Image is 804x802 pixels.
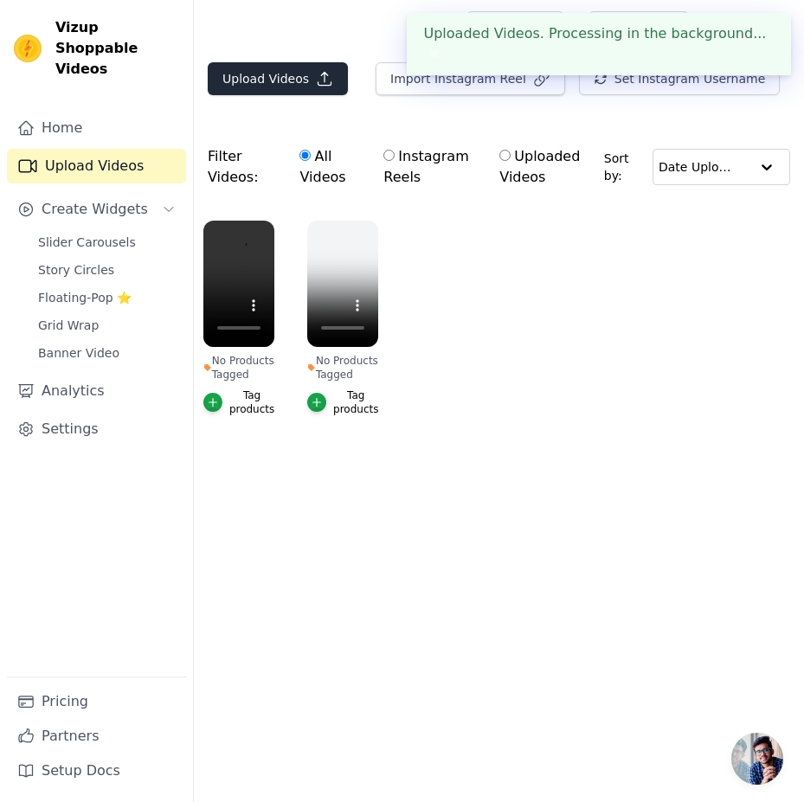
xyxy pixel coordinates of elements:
p: Olevs® [730,12,790,43]
a: Grid Wrap [28,313,186,337]
span: Vizup Shoppable Videos [55,17,179,80]
label: Instagram Reels [383,145,476,189]
span: Floating-Pop ⭐ [38,289,132,306]
button: Tag products [307,388,378,416]
span: Create Widgets [42,199,148,220]
a: Analytics [7,374,186,408]
div: No Products Tagged [203,354,274,382]
div: Uploaded Videos. Processing in the background... [407,13,792,75]
a: Floating-Pop ⭐ [28,286,186,310]
div: Filter Videos: [208,137,604,197]
a: Pricing [7,684,186,719]
input: Instagram Reels [383,150,395,161]
div: Sort by: [604,149,790,185]
span: Story Circles [38,261,114,279]
button: Upload Videos [208,62,348,95]
a: Story Circles [28,258,186,282]
input: Uploaded Videos [499,150,511,161]
span: Banner Video [38,344,119,362]
a: Banner Video [28,341,186,365]
a: Open chat [731,733,783,785]
button: O Olevs® [703,12,790,43]
button: Tag products [203,388,274,416]
button: Create Widgets [7,192,186,227]
div: Tag products [333,388,378,416]
a: Slider Carousels [28,230,186,254]
button: Close [424,44,444,65]
button: Import Instagram Reel [376,62,565,95]
span: Grid Wrap [38,317,99,334]
a: Upload Videos [7,149,186,183]
button: Set Instagram Username [579,62,780,95]
a: Settings [7,412,186,446]
a: Home [7,111,186,145]
label: Uploaded Videos [498,145,595,189]
input: All Videos [299,150,311,161]
div: Tag products [229,388,274,416]
img: Vizup [14,35,42,62]
div: No Products Tagged [307,354,378,382]
a: Setup Docs [7,754,186,788]
label: All Videos [299,145,360,189]
a: Book Demo [589,11,688,44]
a: Help Setup [466,11,564,44]
span: Slider Carousels [38,234,136,251]
a: Partners [7,719,186,754]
